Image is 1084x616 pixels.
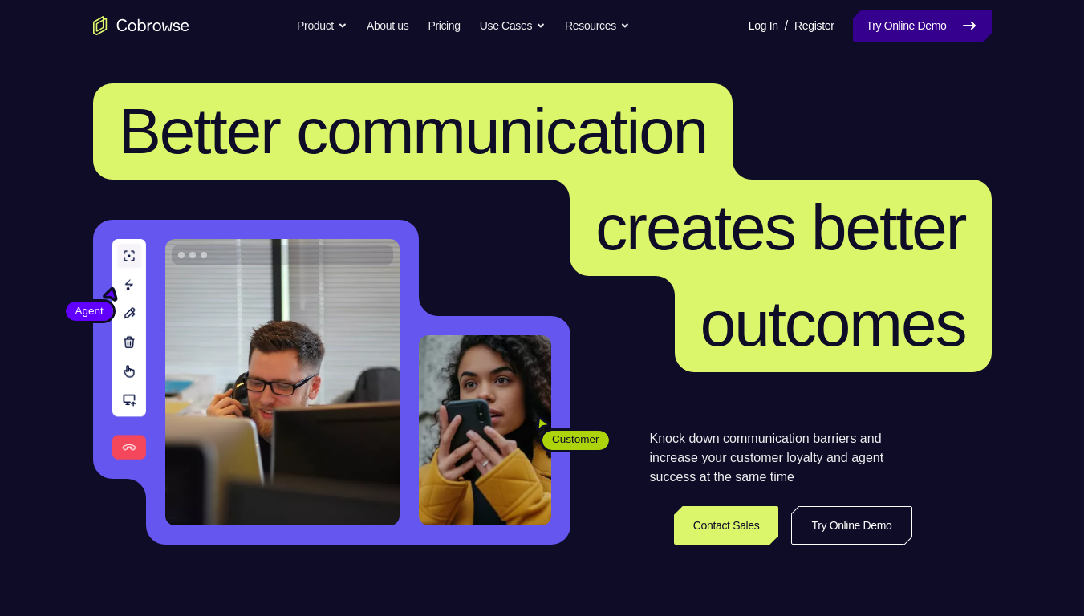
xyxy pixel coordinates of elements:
[650,429,912,487] p: Knock down communication barriers and increase your customer loyalty and agent success at the sam...
[428,10,460,42] a: Pricing
[749,10,778,42] a: Log In
[595,192,965,263] span: creates better
[480,10,546,42] button: Use Cases
[794,10,834,42] a: Register
[297,10,347,42] button: Product
[93,16,189,35] a: Go to the home page
[674,506,779,545] a: Contact Sales
[853,10,991,42] a: Try Online Demo
[367,10,408,42] a: About us
[785,16,788,35] span: /
[791,506,911,545] a: Try Online Demo
[419,335,551,525] img: A customer holding their phone
[119,95,708,167] span: Better communication
[165,239,400,525] img: A customer support agent talking on the phone
[565,10,630,42] button: Resources
[700,288,966,359] span: outcomes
